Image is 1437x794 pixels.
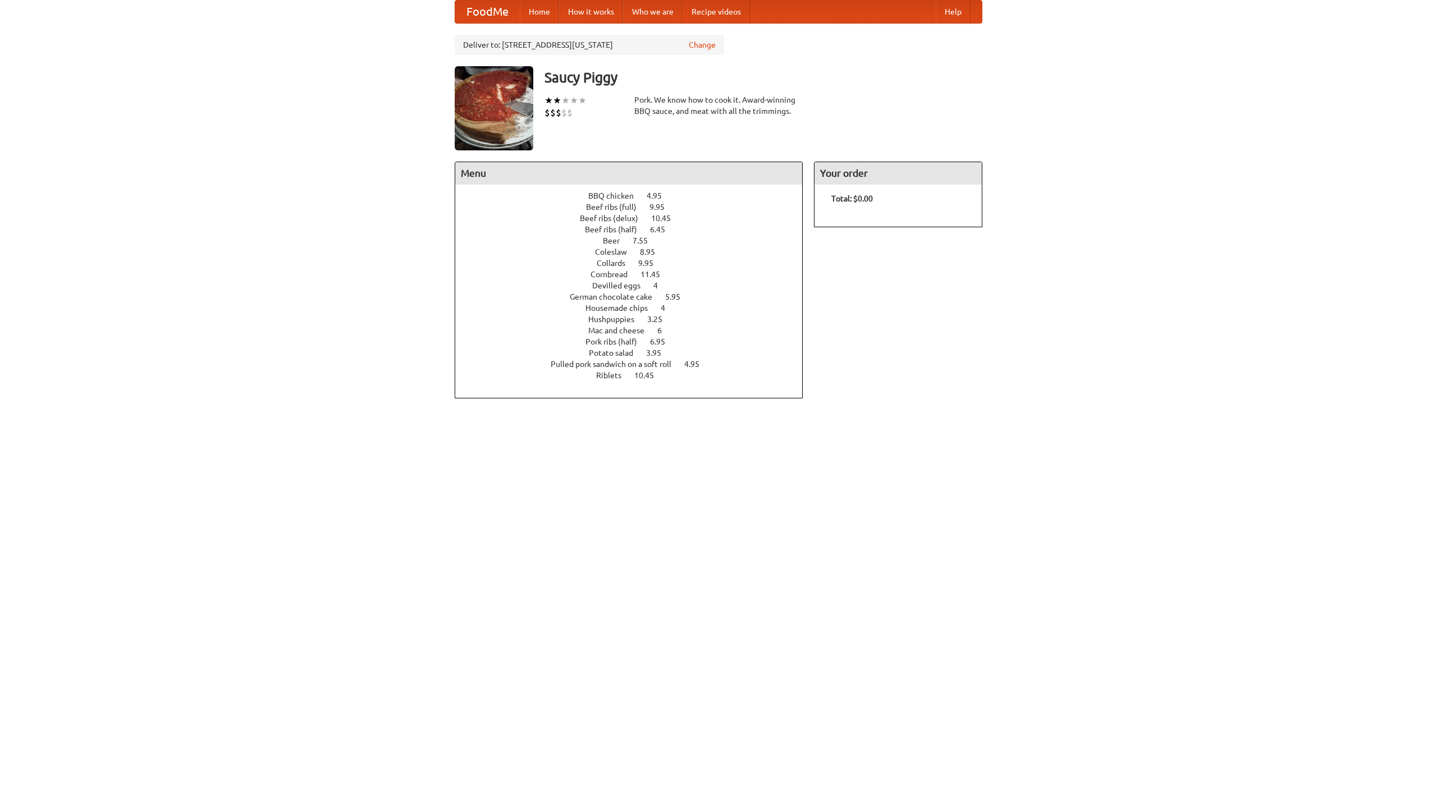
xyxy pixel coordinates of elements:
span: 6 [657,326,673,335]
h4: Menu [455,162,802,185]
span: Housemade chips [585,304,659,313]
a: Collards 9.95 [597,259,674,268]
span: German chocolate cake [570,292,663,301]
a: BBQ chicken 4.95 [588,191,683,200]
span: 3.25 [647,315,674,324]
span: 10.45 [651,214,682,223]
a: Beef ribs (delux) 10.45 [580,214,692,223]
a: Devilled eggs 4 [592,281,679,290]
span: 6.45 [650,225,676,234]
span: Pork ribs (half) [585,337,648,346]
span: Hushpuppies [588,315,646,324]
a: Pork ribs (half) 6.95 [585,337,686,346]
span: Coleslaw [595,247,638,256]
span: 10.45 [634,371,665,380]
span: BBQ chicken [588,191,645,200]
a: Cornbread 11.45 [591,270,681,279]
h3: Saucy Piggy [544,66,982,89]
a: Riblets 10.45 [596,371,675,380]
a: Recipe videos [683,1,750,23]
li: $ [567,107,573,119]
span: Beef ribs (delux) [580,214,649,223]
span: 8.95 [640,247,666,256]
div: Pork. We know how to cook it. Award-winning BBQ sauce, and meat with all the trimmings. [634,94,803,117]
span: 7.55 [633,236,659,245]
span: Riblets [596,371,633,380]
a: Pulled pork sandwich on a soft roll 4.95 [551,360,720,369]
a: German chocolate cake 5.95 [570,292,701,301]
a: Hushpuppies 3.25 [588,315,683,324]
a: Beef ribs (half) 6.45 [585,225,686,234]
li: ★ [553,94,561,107]
a: Beef ribs (full) 9.95 [586,203,685,212]
span: 5.95 [665,292,692,301]
li: ★ [544,94,553,107]
span: 3.95 [646,348,672,357]
li: $ [561,107,567,119]
a: How it works [559,1,623,23]
li: ★ [561,94,570,107]
span: Beef ribs (full) [586,203,648,212]
a: Beer 7.55 [603,236,669,245]
li: $ [556,107,561,119]
span: 4 [661,304,676,313]
div: Deliver to: [STREET_ADDRESS][US_STATE] [455,35,724,55]
span: 9.95 [649,203,676,212]
a: Who we are [623,1,683,23]
a: Help [936,1,971,23]
span: Beer [603,236,631,245]
span: Devilled eggs [592,281,652,290]
span: 6.95 [650,337,676,346]
span: 4.95 [647,191,673,200]
span: Beef ribs (half) [585,225,648,234]
a: Potato salad 3.95 [589,348,682,357]
span: Cornbread [591,270,639,279]
span: Collards [597,259,637,268]
span: 11.45 [640,270,671,279]
span: 9.95 [638,259,665,268]
a: Coleslaw 8.95 [595,247,676,256]
b: Total: $0.00 [831,194,873,203]
span: 4 [653,281,669,290]
a: Change [689,39,716,51]
span: 4.95 [684,360,711,369]
li: $ [544,107,550,119]
a: FoodMe [455,1,520,23]
span: Potato salad [589,348,644,357]
a: Housemade chips 4 [585,304,686,313]
h4: Your order [814,162,982,185]
li: ★ [578,94,587,107]
span: Pulled pork sandwich on a soft roll [551,360,683,369]
img: angular.jpg [455,66,533,150]
a: Home [520,1,559,23]
span: Mac and cheese [588,326,656,335]
li: ★ [570,94,578,107]
li: $ [550,107,556,119]
a: Mac and cheese 6 [588,326,683,335]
